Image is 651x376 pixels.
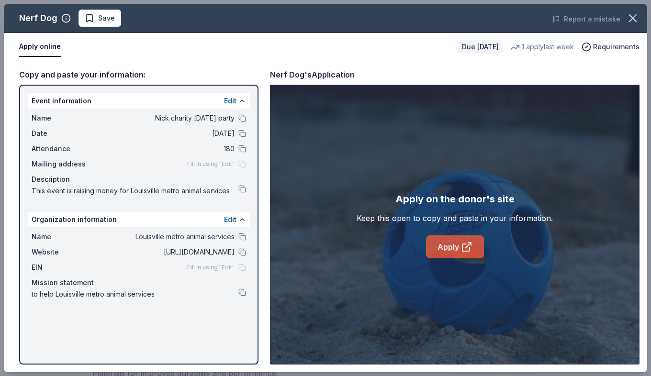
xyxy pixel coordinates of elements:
button: Requirements [582,41,640,53]
button: Edit [224,214,236,225]
button: Report a mistake [552,13,620,25]
span: Requirements [593,41,640,53]
span: Mailing address [32,158,96,170]
button: Save [79,10,121,27]
span: This event is raising money for Louisville metro animal services [32,185,238,197]
span: Date [32,128,96,139]
span: EIN [32,262,96,273]
div: 1 apply last week [510,41,574,53]
button: Apply online [19,37,61,57]
span: Fill in using "Edit" [187,160,235,168]
span: [DATE] [96,128,235,139]
span: Website [32,246,96,258]
span: Fill in using "Edit" [187,264,235,271]
span: Name [32,112,96,124]
div: Keep this open to copy and paste in your information. [357,212,553,224]
div: Copy and paste your information: [19,68,258,81]
span: Nick charity [DATE] party [96,112,235,124]
button: Edit [224,95,236,107]
span: Louisville metro animal services [96,231,235,243]
div: Nerf Dog's Application [270,68,355,81]
div: Due [DATE] [458,40,503,54]
div: Event information [28,93,250,109]
div: Organization information [28,212,250,227]
span: Save [98,12,115,24]
span: Name [32,231,96,243]
div: Mission statement [32,277,246,288]
div: Apply on the donor's site [395,191,515,207]
span: Attendance [32,143,96,155]
div: Nerf Dog [19,11,57,26]
a: Apply [426,235,484,258]
span: to help Louisville metro animal services [32,288,238,300]
span: 180 [96,143,235,155]
div: Description [32,174,246,185]
span: [URL][DOMAIN_NAME] [96,246,235,258]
